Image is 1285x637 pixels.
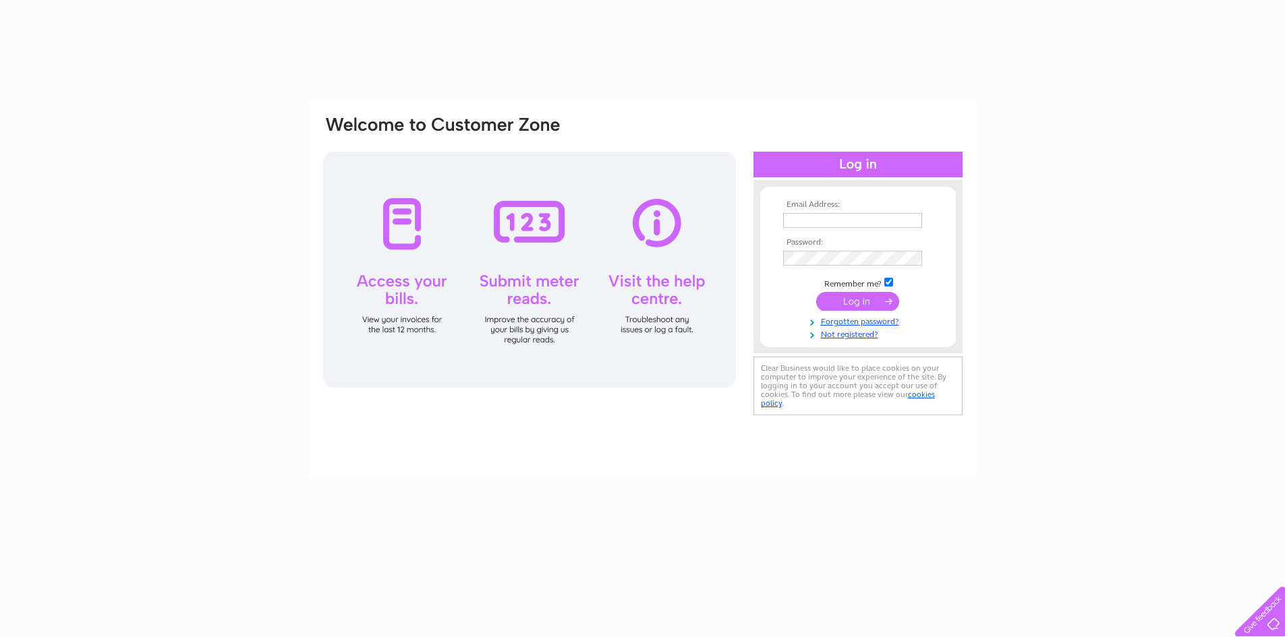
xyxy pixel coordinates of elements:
[783,314,936,327] a: Forgotten password?
[780,276,936,289] td: Remember me?
[780,238,936,247] th: Password:
[753,357,963,415] div: Clear Business would like to place cookies on your computer to improve your experience of the sit...
[761,390,935,408] a: cookies policy
[783,327,936,340] a: Not registered?
[816,292,899,311] input: Submit
[780,200,936,210] th: Email Address:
